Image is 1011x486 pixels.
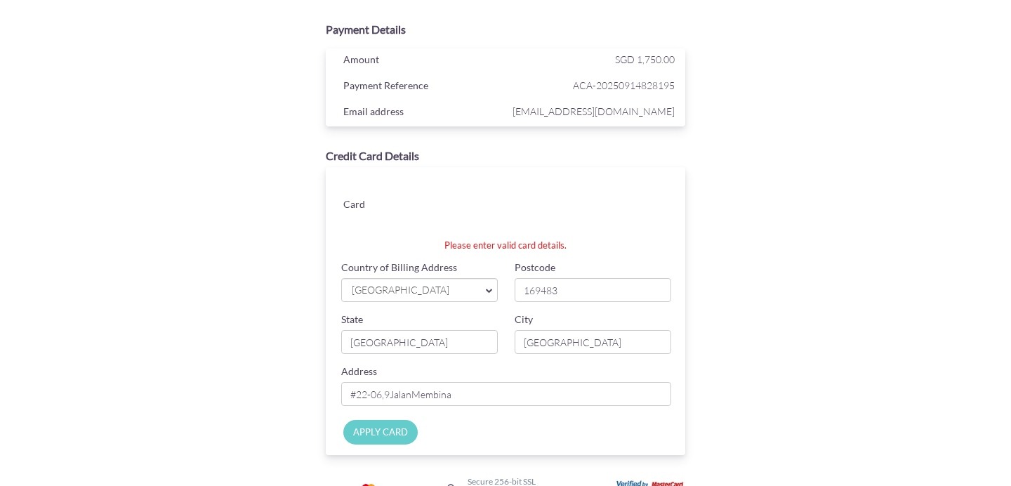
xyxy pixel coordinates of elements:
[434,237,656,254] small: Please enter valid card details.
[326,22,685,38] div: Payment Details
[341,278,498,302] a: [GEOGRAPHIC_DATA]
[553,212,672,237] iframe: Secure card security code input frame
[341,313,363,327] label: State
[509,103,675,120] span: [EMAIL_ADDRESS][DOMAIN_NAME]
[515,313,533,327] label: City
[341,364,377,379] label: Address
[333,51,509,72] div: Amount
[432,181,673,206] iframe: Secure card number input frame
[333,195,421,216] div: Card
[509,77,675,94] span: ACA-20250914828195
[615,53,675,65] span: SGD 1,750.00
[350,283,475,298] span: [GEOGRAPHIC_DATA]
[515,261,555,275] label: Postcode
[343,420,418,445] input: APPLY CARD
[341,261,457,275] label: Country of Billing Address
[333,103,509,124] div: Email address
[432,212,551,237] iframe: Secure card expiration date input frame
[333,77,509,98] div: Payment Reference
[326,148,685,164] div: Credit Card Details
